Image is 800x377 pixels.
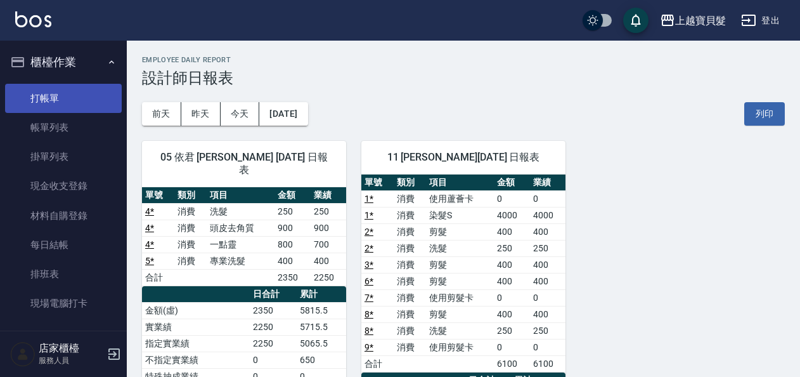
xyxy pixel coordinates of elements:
button: save [623,8,648,33]
button: 櫃檯作業 [5,46,122,79]
th: 項目 [207,187,274,204]
td: 800 [274,236,310,253]
td: 0 [494,289,529,306]
table: a dense table [142,187,346,286]
td: 5715.5 [297,319,346,335]
th: 類別 [174,187,207,204]
td: 400 [274,253,310,269]
td: 消費 [394,190,426,207]
td: 剪髮 [426,256,494,273]
th: 業績 [530,175,565,191]
td: 6100 [494,355,529,372]
td: 染髮S [426,207,494,223]
button: 上越寶貝髮 [655,8,731,34]
h3: 設計師日報表 [142,69,785,87]
td: 400 [494,273,529,289]
td: 5065.5 [297,335,346,352]
th: 累計 [297,286,346,303]
td: 400 [494,256,529,273]
td: 使用剪髮卡 [426,339,494,355]
button: 列印 [744,102,785,126]
th: 金額 [274,187,310,204]
button: 今天 [221,102,260,126]
span: 11 [PERSON_NAME][DATE] 日報表 [377,151,550,164]
td: 消費 [394,240,426,256]
td: 剪髮 [426,273,494,289]
td: 650 [297,352,346,368]
td: 消費 [174,236,207,253]
td: 消費 [394,339,426,355]
td: 消費 [394,289,426,306]
a: 材料自購登錄 [5,201,122,230]
th: 項目 [426,175,494,191]
td: 4000 [530,207,565,223]
td: 剪髮 [426,223,494,240]
a: 排班表 [5,260,122,289]
td: 指定實業績 [142,335,250,352]
td: 400 [530,223,565,240]
td: 消費 [174,220,207,236]
td: 頭皮去角質 [207,220,274,236]
td: 250 [530,322,565,339]
h2: Employee Daily Report [142,56,785,64]
td: 消費 [174,203,207,220]
td: 400 [530,256,565,273]
div: 上越寶貝髮 [675,13,726,29]
td: 合計 [142,269,174,286]
td: 400 [494,223,529,240]
td: 洗髮 [426,240,494,256]
td: 0 [530,190,565,207]
td: 不指定實業績 [142,352,250,368]
td: 400 [530,306,565,322]
a: 掛單列表 [5,142,122,171]
td: 消費 [394,207,426,223]
img: Person [10,341,35,367]
td: 使用蘆薈卡 [426,190,494,207]
td: 消費 [174,253,207,269]
td: 一點靈 [207,236,274,253]
span: 05 依君 [PERSON_NAME] [DATE] 日報表 [157,151,331,176]
td: 2350 [250,302,297,319]
a: 現場電腦打卡 [5,289,122,318]
td: 900 [311,220,346,236]
td: 2250 [250,319,297,335]
td: 250 [311,203,346,220]
td: 洗髮 [207,203,274,220]
td: 實業績 [142,319,250,335]
th: 日合計 [250,286,297,303]
a: 每日結帳 [5,230,122,260]
button: 預約管理 [5,324,122,357]
a: 現金收支登錄 [5,171,122,201]
table: a dense table [361,175,565,373]
p: 服務人員 [39,355,103,366]
td: 250 [530,240,565,256]
td: 250 [274,203,310,220]
td: 0 [494,190,529,207]
button: 登出 [736,9,785,32]
td: 400 [311,253,346,269]
td: 0 [530,339,565,355]
td: 消費 [394,306,426,322]
td: 金額(虛) [142,302,250,319]
a: 帳單列表 [5,113,122,142]
td: 消費 [394,273,426,289]
td: 700 [311,236,346,253]
td: 0 [530,289,565,306]
h5: 店家櫃檯 [39,342,103,355]
td: 專業洗髮 [207,253,274,269]
img: Logo [15,11,51,27]
td: 2250 [250,335,297,352]
td: 0 [494,339,529,355]
td: 消費 [394,256,426,273]
th: 單號 [142,187,174,204]
td: 合計 [361,355,394,372]
td: 使用剪髮卡 [426,289,494,306]
button: 前天 [142,102,181,126]
td: 400 [494,306,529,322]
td: 洗髮 [426,322,494,339]
td: 400 [530,273,565,289]
th: 金額 [494,175,529,191]
td: 250 [494,240,529,256]
td: 剪髮 [426,306,494,322]
th: 業績 [311,187,346,204]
